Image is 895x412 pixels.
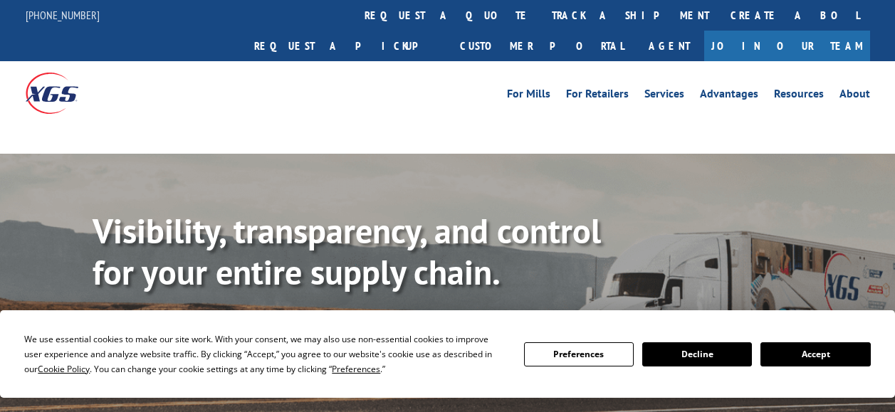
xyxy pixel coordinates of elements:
[26,8,100,22] a: [PHONE_NUMBER]
[634,31,704,61] a: Agent
[244,31,449,61] a: Request a pickup
[24,332,506,376] div: We use essential cookies to make our site work. With your consent, we may also use non-essential ...
[644,88,684,104] a: Services
[642,342,752,366] button: Decline
[704,31,870,61] a: Join Our Team
[774,88,824,104] a: Resources
[93,208,601,294] b: Visibility, transparency, and control for your entire supply chain.
[449,31,634,61] a: Customer Portal
[760,342,870,366] button: Accept
[332,363,380,375] span: Preferences
[524,342,634,366] button: Preferences
[839,88,870,104] a: About
[507,88,550,104] a: For Mills
[38,363,90,375] span: Cookie Policy
[566,88,629,104] a: For Retailers
[700,88,758,104] a: Advantages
